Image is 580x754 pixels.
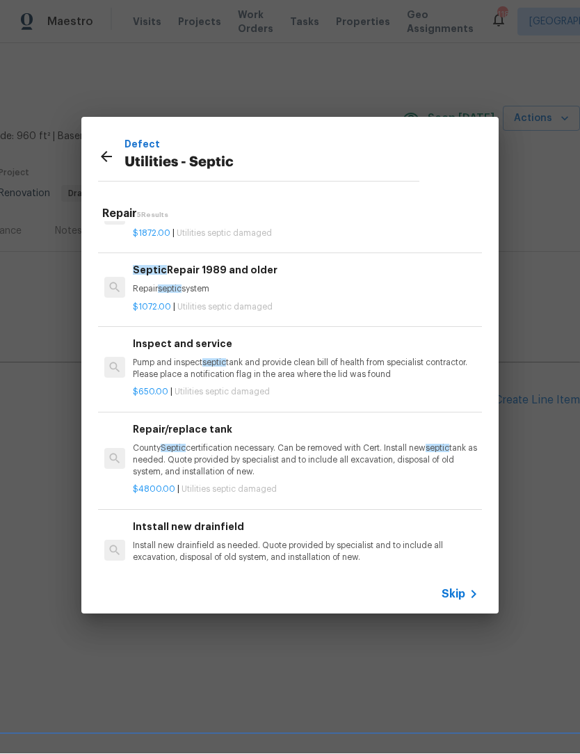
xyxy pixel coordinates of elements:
[161,444,186,453] span: Septic
[133,228,478,240] p: |
[133,230,170,238] span: $1872.00
[133,387,478,399] p: |
[133,302,478,314] p: |
[202,359,226,367] span: septic
[426,444,449,453] span: septic
[133,358,478,381] p: Pump and inspect tank and provide clean bill of health from specialist contractor. Please place a...
[133,388,168,396] span: $650.00
[177,230,272,238] span: Utilities septic damaged
[133,540,478,564] p: Install new drainfield as needed. Quote provided by specialist and to include all excavation, dis...
[133,443,478,479] p: County certification necessary. Can be removed with Cert. Install new tank as needed. Quote provi...
[137,212,168,219] span: 5 Results
[133,486,175,494] span: $4800.00
[158,285,182,294] span: septic
[133,422,478,438] h6: Repair/replace tank
[133,266,167,275] span: Septic
[182,486,277,494] span: Utilities septic damaged
[133,263,478,278] h6: Repair 1989 and older
[133,337,478,352] h6: Inspect and service
[133,570,478,581] p: |
[133,284,478,296] p: Repair system
[124,152,419,175] p: Utilities - Septic
[133,303,171,312] span: $1072.00
[175,388,270,396] span: Utilities septic damaged
[133,520,478,535] h6: Intstall new drainfield
[124,137,419,152] p: Defect
[442,588,465,602] span: Skip
[177,303,273,312] span: Utilities septic damaged
[133,484,478,496] p: |
[102,207,482,222] h5: Repair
